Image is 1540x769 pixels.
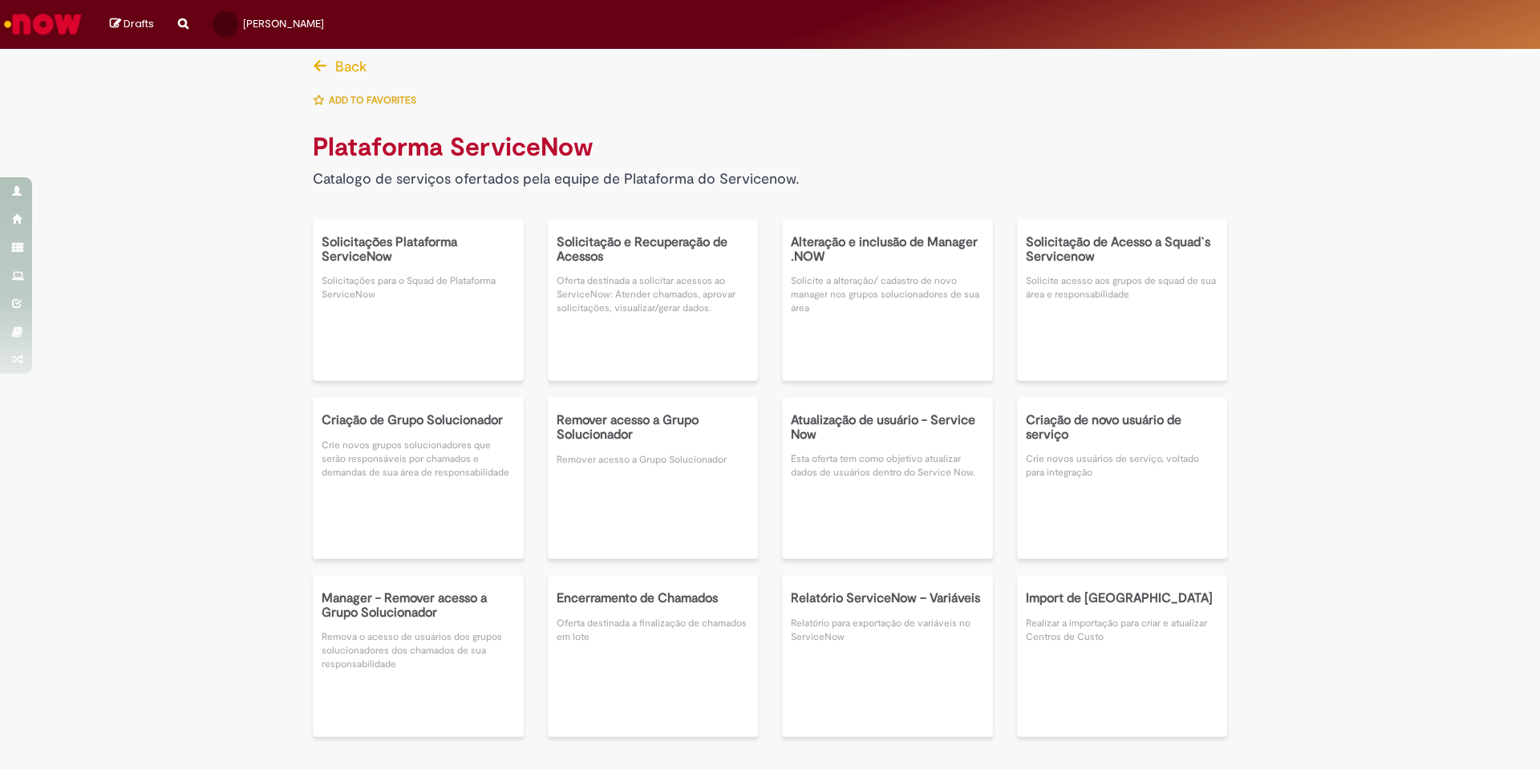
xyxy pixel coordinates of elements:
a: Atualização de usuário - Service Now Esta oferta tem como objetivo atualizar dados de usuários de... [782,397,993,559]
h5: Solicitações Plataforma ServiceNow [322,236,515,264]
p: Solicitações para o Squad de Plataforma ServiceNow [322,274,515,302]
a: Import de [GEOGRAPHIC_DATA] Realizar a importação para criar e atualizar Centros de Custo [1017,575,1228,737]
a: Solicitação de Acesso a Squad`s Servicenow Solicite acesso aos grupos de squad de sua área e resp... [1017,219,1228,381]
p: Realizar a importação para criar e atualizar Centros de Custo [1026,617,1219,644]
h5: Relatório ServiceNow – Variáveis [791,592,984,606]
h5: Solicitação de Acesso a Squad`s Servicenow [1026,236,1219,264]
p: Relatório para exportação de variáveis no ServiceNow [791,617,984,644]
span: Drafts [124,16,154,31]
h5: Atualização de usuário - Service Now [791,414,984,442]
p: Crie novos usuários de serviço, voltado para integração [1026,452,1219,480]
p: Remova o acesso de usuários dos grupos solucionadores dos chamados de sua responsabilidade [322,630,515,671]
h5: Alteração e inclusão de Manager .NOW [791,236,984,264]
h5: Criação de novo usuário de serviço [1026,414,1219,442]
h1: Plataforma ServiceNow [313,133,1227,164]
img: ServiceNow [2,8,84,40]
a: Solicitações Plataforma ServiceNow Solicitações para o Squad de Plataforma ServiceNow [313,219,524,381]
a: Remover acesso a Grupo Solucionador Remover acesso a Grupo Solucionador [548,397,759,559]
p: Oferta destinada a solicitar acessos ao ServiceNow: Atender chamados, aprovar solicitações, visua... [557,274,750,315]
h5: Solicitação e Recuperação de Acessos [557,236,750,264]
a: Criação de Grupo Solucionador Crie novos grupos solucionadores que serão responsáveis por chamado... [313,397,524,559]
a: Alteração e inclusão de Manager .NOW Solicite a alteração/ cadastro de novo manager nos grupos so... [782,219,993,381]
p: Crie novos grupos solucionadores que serão responsáveis por chamados e demandas de sua área de re... [322,439,515,480]
h5: Encerramento de Chamados [557,592,750,606]
a: Relatório ServiceNow – Variáveis Relatório para exportação de variáveis no ServiceNow [782,575,993,737]
h5: Import de [GEOGRAPHIC_DATA] [1026,592,1219,606]
h5: Remover acesso a Grupo Solucionador [557,414,750,442]
p: Remover acesso a Grupo Solucionador [557,453,750,467]
button: Add to favorites [313,83,425,117]
p: Solicite acesso aos grupos de squad de sua área e responsabilidade [1026,274,1219,302]
p: Oferta destinada a finalização de chamados em lote [557,617,750,644]
a: Manager - Remover acesso a Grupo Solucionador Remova o acesso de usuários dos grupos solucionador... [313,575,524,737]
p: Esta oferta tem como objetivo atualizar dados de usuários dentro do Service Now. [791,452,984,480]
button: Back [313,50,375,83]
p: Solicite a alteração/ cadastro de novo manager nos grupos solucionadores de sua área [791,274,984,315]
a: Solicitação e Recuperação de Acessos Oferta destinada a solicitar acessos ao ServiceNow: Atender ... [548,219,759,381]
h4: Catalogo de serviços ofertados pela equipe de Plataforma do Servicenow. [313,172,1227,188]
h5: Manager - Remover acesso a Grupo Solucionador [322,592,515,620]
span: Add to favorites [329,94,416,107]
span: [PERSON_NAME] [243,17,324,30]
a: Drafts [110,17,154,32]
span: Back [335,57,367,75]
a: Criação de novo usuário de serviço Crie novos usuários de serviço, voltado para integração [1017,397,1228,559]
h5: Criação de Grupo Solucionador [322,414,515,428]
a: Encerramento de Chamados Oferta destinada a finalização de chamados em lote [548,575,759,737]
